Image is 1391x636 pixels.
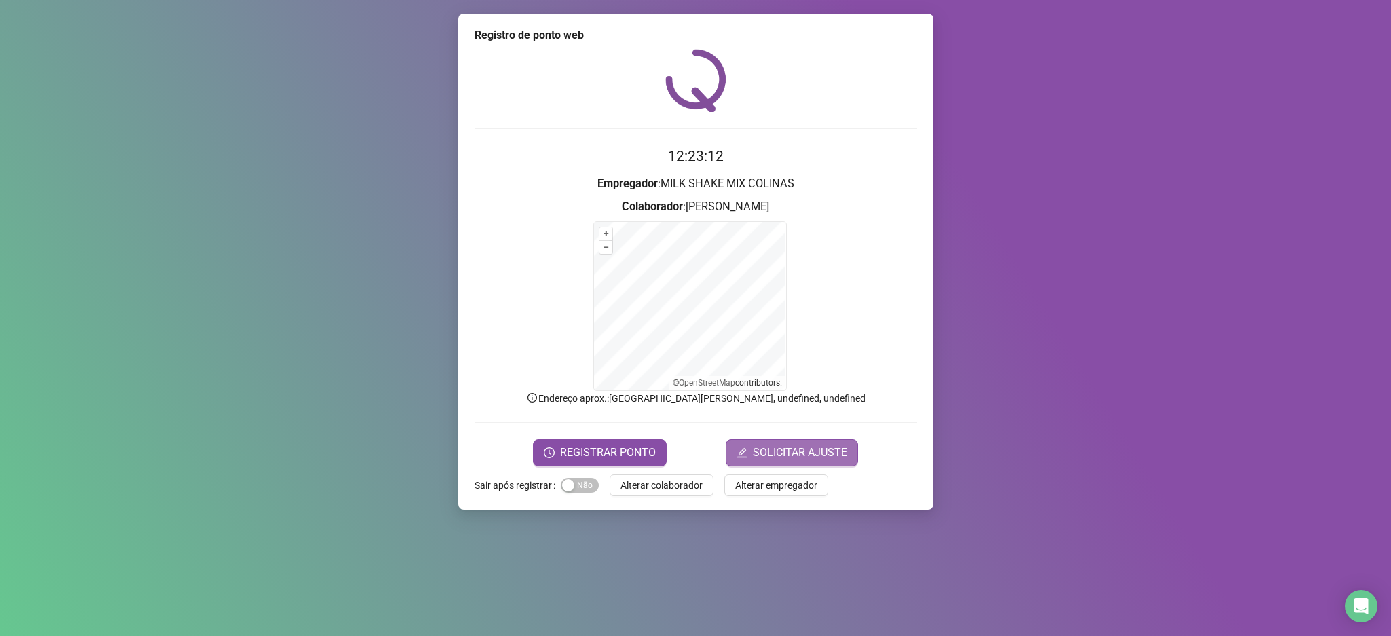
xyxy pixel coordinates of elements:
div: Registro de ponto web [475,27,917,43]
strong: Colaborador [622,200,683,213]
img: QRPoint [665,49,726,112]
p: Endereço aprox. : [GEOGRAPHIC_DATA][PERSON_NAME], undefined, undefined [475,391,917,406]
span: edit [737,447,747,458]
span: Alterar colaborador [620,478,703,493]
a: OpenStreetMap [679,378,735,388]
h3: : [PERSON_NAME] [475,198,917,216]
time: 12:23:12 [668,148,724,164]
button: Alterar colaborador [610,474,713,496]
strong: Empregador [597,177,658,190]
label: Sair após registrar [475,474,561,496]
span: clock-circle [544,447,555,458]
button: – [599,241,612,254]
button: + [599,227,612,240]
span: REGISTRAR PONTO [560,445,656,461]
span: info-circle [526,392,538,404]
h3: : MILK SHAKE MIX COLINAS [475,175,917,193]
li: © contributors. [673,378,782,388]
span: Alterar empregador [735,478,817,493]
button: REGISTRAR PONTO [533,439,667,466]
button: Alterar empregador [724,474,828,496]
button: editSOLICITAR AJUSTE [726,439,858,466]
span: SOLICITAR AJUSTE [753,445,847,461]
div: Open Intercom Messenger [1345,590,1377,622]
